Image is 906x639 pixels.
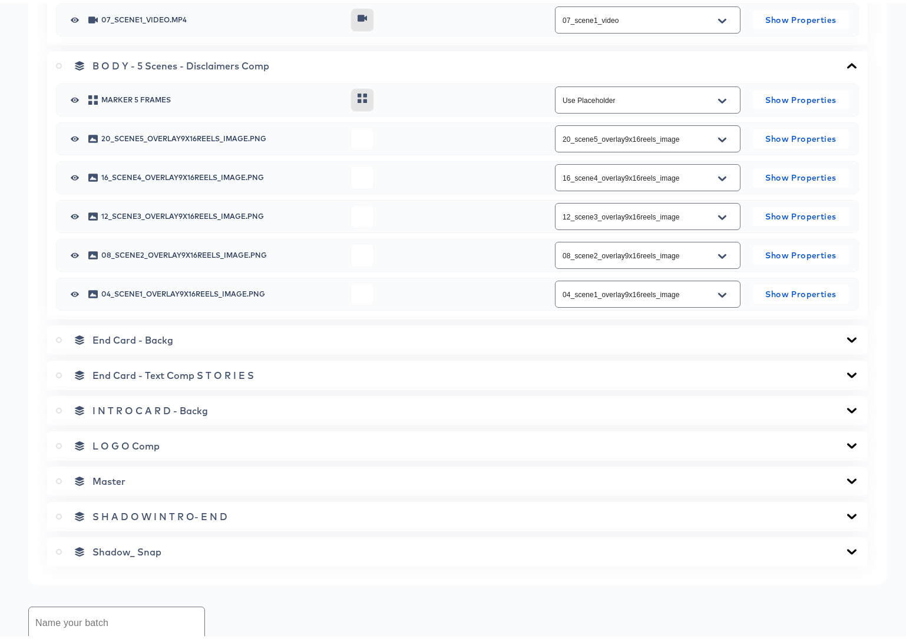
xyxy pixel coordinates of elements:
button: Open [713,128,731,147]
span: Show Properties [758,245,844,260]
button: Open [713,244,731,263]
button: Show Properties [753,8,849,26]
span: I N T R O C A R D - Backg [92,402,208,414]
span: Show Properties [758,207,844,221]
button: Open [713,9,731,28]
span: Show Properties [758,90,844,105]
button: Show Properties [753,165,849,184]
span: Show Properties [758,284,844,299]
span: 12_scene3_overlay9x16reels_image.png [101,210,342,217]
span: 20_scene5_overlay9x16reels_image.png [101,132,342,139]
button: Show Properties [753,282,849,301]
span: Master [92,472,125,484]
span: B O D Y - 5 Scenes - Disclaimers Comp [92,57,269,69]
span: 16_scene4_overlay9x16reels_image.png [101,171,342,178]
span: End Card - Backg [92,331,173,343]
span: Show Properties [758,10,844,25]
button: Show Properties [753,127,849,145]
span: 04_scene1_overlay9x16reels_image.png [101,288,342,295]
button: Show Properties [753,204,849,223]
span: Show Properties [758,168,844,182]
span: 08_scene2_overlay9x16reels_image.png [101,249,342,256]
button: Open [713,205,731,224]
button: Open [713,89,731,108]
span: L O G O Comp [92,437,160,449]
span: 07_scene1_video.mp4 [101,14,342,21]
button: Open [713,283,731,302]
button: Open [713,167,731,185]
span: Shadow_ Snap [92,543,161,555]
span: Show Properties [758,129,844,144]
button: Show Properties [753,243,849,262]
span: marker 5 Frames [101,94,342,101]
span: End Card - Text Comp S T O R I E S [92,367,254,378]
button: Show Properties [753,88,849,106]
span: S H A D O W I N T R O- E N D [92,508,227,520]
